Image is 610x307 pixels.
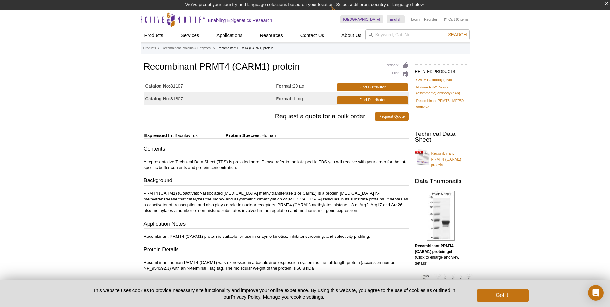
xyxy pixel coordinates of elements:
[145,83,171,89] strong: Catalog No:
[144,92,276,105] td: 81807
[162,45,211,51] a: Recombinant Proteins & Enzymes
[208,17,272,23] h2: Enabling Epigenetics Research
[256,29,287,42] a: Resources
[276,96,293,102] strong: Format:
[199,133,261,138] span: Protein Species:
[144,62,409,73] h1: Recombinant PRMT4 (CARM1) protein
[385,70,409,78] a: Print
[144,145,409,154] h3: Contents
[415,131,467,143] h2: Technical Data Sheet
[446,32,469,38] button: Search
[337,96,408,104] a: Find Distributor
[213,46,215,50] li: »
[144,112,375,121] span: Request a quote for a bulk order
[144,79,276,92] td: 81107
[276,79,336,92] td: 20 µg
[444,17,455,22] a: Cart
[276,92,336,105] td: 1 mg
[424,17,437,22] a: Register
[415,274,475,287] img: ecombinant PRMT4 (CARM1) protein activity assay
[415,147,467,168] a: Recombinant PRMT4 (CARM1) protein
[144,220,409,229] h3: Application Notes
[365,29,470,40] input: Keyword, Cat. No.
[375,112,409,121] a: Request Quote
[448,32,467,37] span: Search
[444,17,447,21] img: Your Cart
[444,15,470,23] li: (0 items)
[141,29,167,42] a: Products
[144,191,409,214] p: PRMT4 (CARM1) (Coactivator-associated [MEDICAL_DATA] methyltransferase 1 or Carm1) is a protein [...
[427,191,455,241] img: Recombinant PRMT4 (CARM1) protein gel
[588,285,604,301] div: Open Intercom Messenger
[144,260,409,271] p: Recombinant human PRMT4 (CARM1) was expressed in a baculovirus expression system as the full leng...
[340,15,384,23] a: [GEOGRAPHIC_DATA]
[82,287,467,300] p: This website uses cookies to provide necessary site functionality and improve your online experie...
[231,294,260,300] a: Privacy Policy
[145,96,171,102] strong: Catalog No:
[158,46,159,50] li: »
[411,17,420,22] a: Login
[144,246,409,255] h3: Protein Details
[415,243,467,266] p: (Click to enlarge and view details)
[291,294,323,300] button: cookie settings
[416,98,465,109] a: Recombinant PRMT5 / MEP50 complex
[338,29,365,42] a: About Us
[416,77,452,83] a: CARM1 antibody (pAb)
[213,29,246,42] a: Applications
[416,84,465,96] a: Histone H3R17me2a (asymmetric) antibody (pAb)
[143,45,156,51] a: Products
[337,83,408,91] a: Find Distributor
[177,29,203,42] a: Services
[144,234,409,239] p: Recombinant PRMT4 (CARM1) protein is suitable for use in enzyme kinetics, inhibitor screening, an...
[144,177,409,186] h3: Background
[477,289,528,302] button: Got it!
[296,29,328,42] a: Contact Us
[422,15,423,23] li: |
[144,159,409,171] p: A representative Technical Data Sheet (TDS) is provided here. Please refer to the lot-specific TD...
[217,46,273,50] li: Recombinant PRMT4 (CARM1) protein
[261,133,276,138] span: Human
[331,5,348,20] img: Change Here
[174,133,197,138] span: Baculovirus
[415,244,454,254] b: Recombinant PRMT4 (CARM1) protein gel
[385,62,409,69] a: Feedback
[276,83,293,89] strong: Format:
[387,15,405,23] a: English
[415,64,467,76] h2: RELATED PRODUCTS
[415,178,467,184] h2: Data Thumbnails
[144,133,174,138] span: Expressed In:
